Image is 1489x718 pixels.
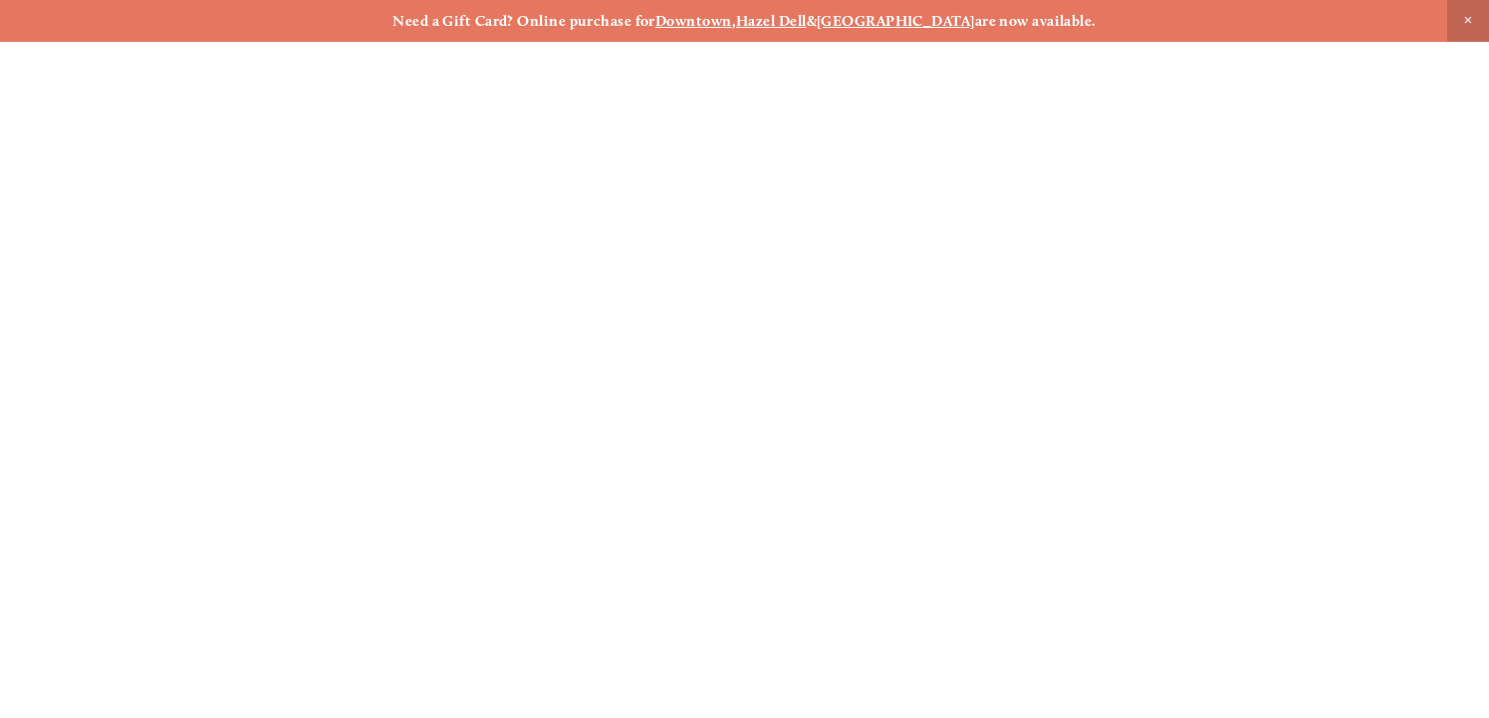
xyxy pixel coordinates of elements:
strong: & [807,12,817,30]
a: [GEOGRAPHIC_DATA] [817,12,975,30]
strong: Need a Gift Card? Online purchase for [392,12,655,30]
strong: , [732,12,736,30]
a: Hazel Dell [736,12,807,30]
a: Downtown [655,12,732,30]
strong: are now available. [975,12,1097,30]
